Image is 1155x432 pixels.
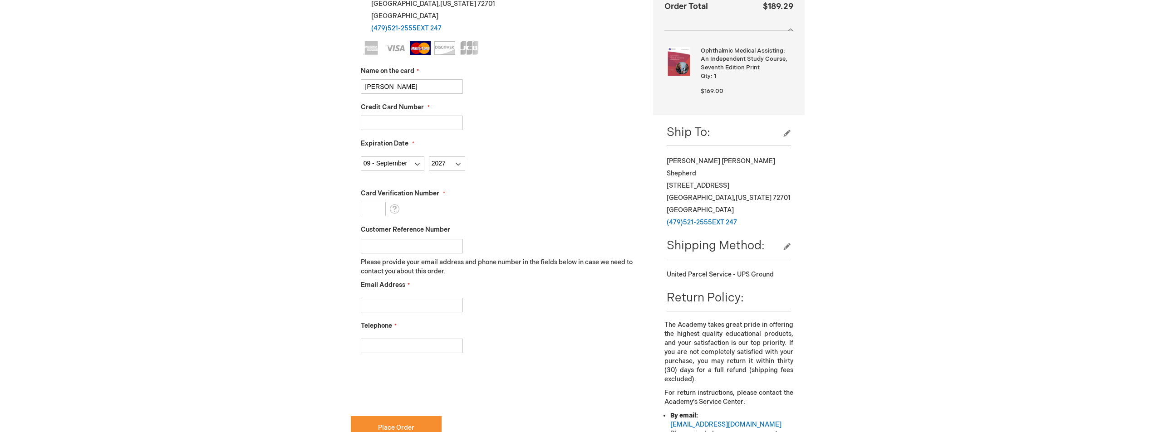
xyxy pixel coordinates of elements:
span: Email Address [361,281,405,289]
a: [EMAIL_ADDRESS][DOMAIN_NAME] [670,421,781,428]
img: American Express [361,41,382,55]
img: Ophthalmic Medical Assisting: An Independent Study Course, Seventh Edition Print [664,47,693,76]
strong: By email: [670,412,698,419]
input: Card Verification Number [361,202,386,216]
span: $189.29 [763,2,793,11]
span: [US_STATE] [736,194,772,202]
p: For return instructions, please contact the Academy’s Service Center: [664,388,793,407]
strong: Ophthalmic Medical Assisting: An Independent Study Course, Seventh Edition Print [701,47,791,72]
img: Discover [434,41,455,55]
p: The Academy takes great pride in offering the highest quality educational products, and your sati... [664,320,793,384]
span: Customer Reference Number [361,226,450,233]
span: Expiration Date [361,140,408,147]
input: Credit Card Number [361,116,463,130]
span: Card Verification Number [361,189,439,197]
span: Return Policy: [667,291,744,305]
iframe: reCAPTCHA [351,368,489,403]
span: United Parcel Service - UPS Ground [667,271,774,278]
span: Telephone [361,322,392,330]
img: MasterCard [410,41,431,55]
span: Place Order [378,424,414,432]
img: JCB [459,41,480,55]
span: Credit Card Number [361,103,424,111]
img: Visa [385,41,406,55]
p: Please provide your email address and phone number in the fields below in case we need to contact... [361,258,640,276]
a: (479)521-2555EXT 247 [667,218,737,226]
span: Name on the card [361,67,414,75]
span: Ship To: [667,126,710,140]
span: 1 [714,73,716,80]
div: [PERSON_NAME] [PERSON_NAME] Shepherd [STREET_ADDRESS] [GEOGRAPHIC_DATA] , 72701 [GEOGRAPHIC_DATA] [667,155,791,228]
span: $169.00 [701,87,723,95]
a: (479)521-2555EXT 247 [371,24,442,32]
span: Qty [701,73,711,80]
span: Shipping Method: [667,239,765,253]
